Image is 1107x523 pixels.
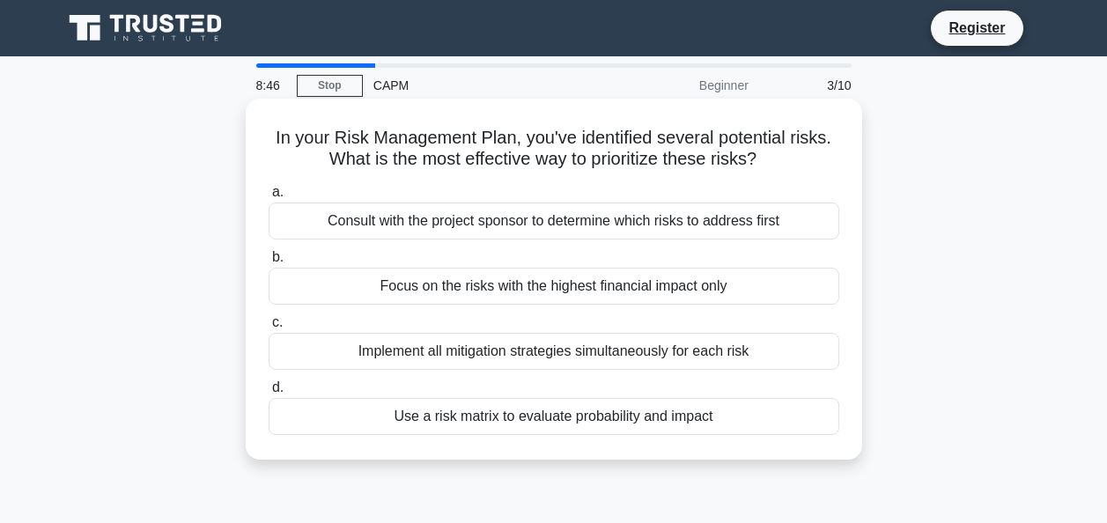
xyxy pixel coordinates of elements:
[759,68,862,103] div: 3/10
[297,75,363,97] a: Stop
[605,68,759,103] div: Beginner
[269,398,839,435] div: Use a risk matrix to evaluate probability and impact
[363,68,605,103] div: CAPM
[272,184,284,199] span: a.
[246,68,297,103] div: 8:46
[272,379,284,394] span: d.
[272,249,284,264] span: b.
[269,268,839,305] div: Focus on the risks with the highest financial impact only
[269,333,839,370] div: Implement all mitigation strategies simultaneously for each risk
[269,203,839,239] div: Consult with the project sponsor to determine which risks to address first
[272,314,283,329] span: c.
[938,17,1015,39] a: Register
[267,127,841,171] h5: In your Risk Management Plan, you've identified several potential risks. What is the most effecti...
